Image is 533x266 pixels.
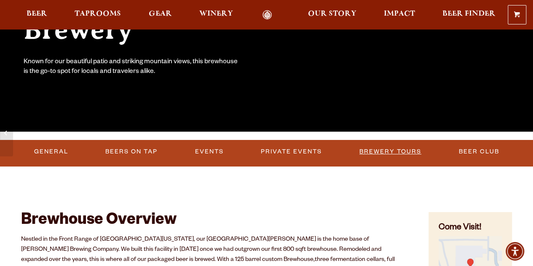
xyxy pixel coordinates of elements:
a: Brewery Tours [356,142,425,161]
a: Taprooms [69,10,126,20]
h2: Brewhouse Overview [21,212,407,231]
a: Beer [21,10,53,20]
a: Beers on Tap [102,142,161,161]
a: Impact [378,10,421,20]
div: Known for our beautiful patio and striking mountain views, this brewhouse is the go-to spot for l... [24,58,239,77]
span: Beer Finder [442,11,496,17]
span: Gear [149,11,172,17]
a: Gear [143,10,177,20]
a: Beer Club [455,142,502,161]
a: Odell Home [252,10,283,20]
a: General [31,142,72,161]
a: Events [192,142,227,161]
span: Impact [384,11,415,17]
span: Our Story [308,11,356,17]
span: Winery [199,11,233,17]
span: Taprooms [75,11,121,17]
a: Private Events [257,142,325,161]
a: Winery [194,10,238,20]
div: Accessibility Menu [506,242,524,261]
h4: Come Visit! [439,222,502,234]
a: Our Story [303,10,362,20]
span: Beer [27,11,47,17]
a: Beer Finder [437,10,501,20]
